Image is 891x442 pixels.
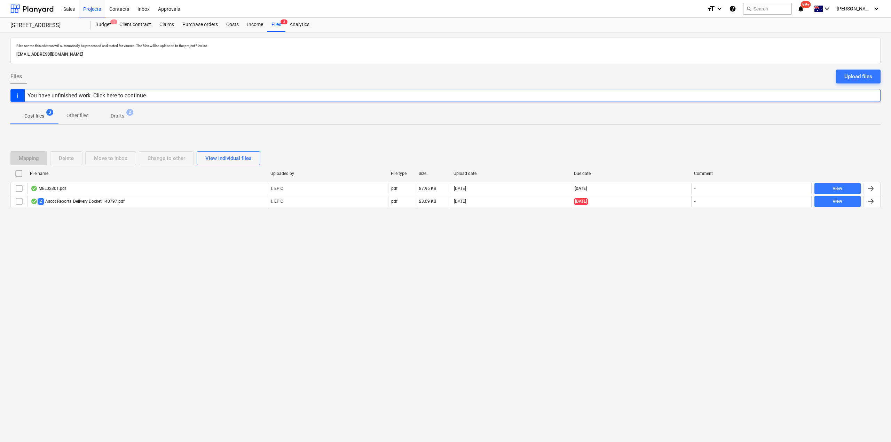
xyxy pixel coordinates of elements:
[197,151,260,165] button: View individual files
[574,171,689,176] div: Due date
[16,43,875,48] p: Files sent to this address will automatically be processed and tested for viruses. The files will...
[91,18,115,32] div: Budget
[797,5,804,13] i: notifications
[66,112,88,119] p: Other files
[31,199,38,204] div: OCR finished
[30,171,265,176] div: File name
[694,186,695,191] div: -
[856,409,891,442] iframe: Chat Widget
[24,112,44,120] p: Cost files
[729,5,736,13] i: Knowledge base
[267,18,285,32] div: Files
[10,72,22,81] span: Files
[31,186,38,191] div: OCR finished
[110,19,117,24] span: 1
[872,5,881,13] i: keyboard_arrow_down
[271,199,283,204] p: I. EPIC
[419,186,436,191] div: 87.96 KB
[574,198,588,205] span: [DATE]
[38,198,44,205] span: 2
[31,186,66,191] div: MEL02301.pdf
[222,18,243,32] a: Costs
[694,171,809,176] div: Comment
[454,186,466,191] div: [DATE]
[454,199,466,204] div: [DATE]
[111,112,124,120] p: Drafts
[419,199,436,204] div: 23.09 KB
[46,109,53,116] span: 3
[844,72,872,81] div: Upload files
[391,171,413,176] div: File type
[823,5,831,13] i: keyboard_arrow_down
[31,198,125,205] div: Ascot Reports_Delivery Docket 140797.pdf
[715,5,724,13] i: keyboard_arrow_down
[454,171,568,176] div: Upload date
[743,3,792,15] button: Search
[833,198,842,206] div: View
[267,18,285,32] a: Files3
[205,154,252,163] div: View individual files
[574,186,588,192] span: [DATE]
[126,109,133,116] span: 2
[115,18,155,32] a: Client contract
[285,18,314,32] a: Analytics
[10,22,83,29] div: [STREET_ADDRESS]
[814,196,861,207] button: View
[801,1,811,8] span: 99+
[270,171,385,176] div: Uploaded by
[281,19,287,24] span: 3
[837,6,872,11] span: [PERSON_NAME]
[243,18,267,32] a: Income
[271,186,283,192] p: I. EPIC
[391,199,397,204] div: pdf
[814,183,861,194] button: View
[707,5,715,13] i: format_size
[91,18,115,32] a: Budget1
[391,186,397,191] div: pdf
[833,185,842,193] div: View
[746,6,752,11] span: search
[16,51,875,58] p: [EMAIL_ADDRESS][DOMAIN_NAME]
[178,18,222,32] a: Purchase orders
[419,171,448,176] div: Size
[694,199,695,204] div: -
[836,70,881,83] button: Upload files
[155,18,178,32] a: Claims
[27,92,146,99] div: You have unfinished work. Click here to continue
